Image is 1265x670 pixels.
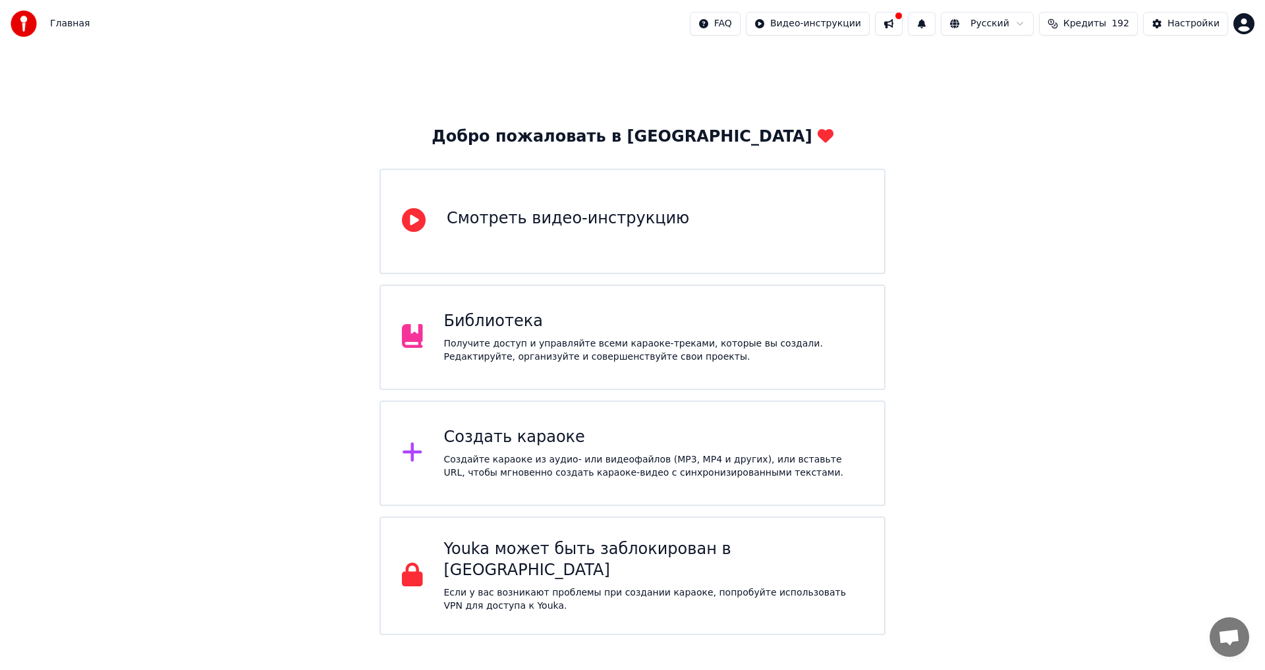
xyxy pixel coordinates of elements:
[50,17,90,30] span: Главная
[447,208,689,229] div: Смотреть видео-инструкцию
[444,337,864,364] div: Получите доступ и управляйте всеми караоке-треками, которые вы создали. Редактируйте, организуйте...
[690,12,741,36] button: FAQ
[1039,12,1138,36] button: Кредиты192
[1111,17,1129,30] span: 192
[432,126,833,148] div: Добро пожаловать в [GEOGRAPHIC_DATA]
[444,586,864,613] p: Если у вас возникают проблемы при создании караоке, попробуйте использовать VPN для доступа к Youka.
[444,453,864,480] div: Создайте караоке из аудио- или видеофайлов (MP3, MP4 и других), или вставьте URL, чтобы мгновенно...
[746,12,870,36] button: Видео-инструкции
[11,11,37,37] img: youka
[50,17,90,30] nav: breadcrumb
[1210,617,1249,657] div: Открытый чат
[1063,17,1106,30] span: Кредиты
[1143,12,1228,36] button: Настройки
[444,539,864,581] div: Youka может быть заблокирован в [GEOGRAPHIC_DATA]
[444,427,864,448] div: Создать караоке
[1167,17,1220,30] div: Настройки
[444,311,864,332] div: Библиотека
